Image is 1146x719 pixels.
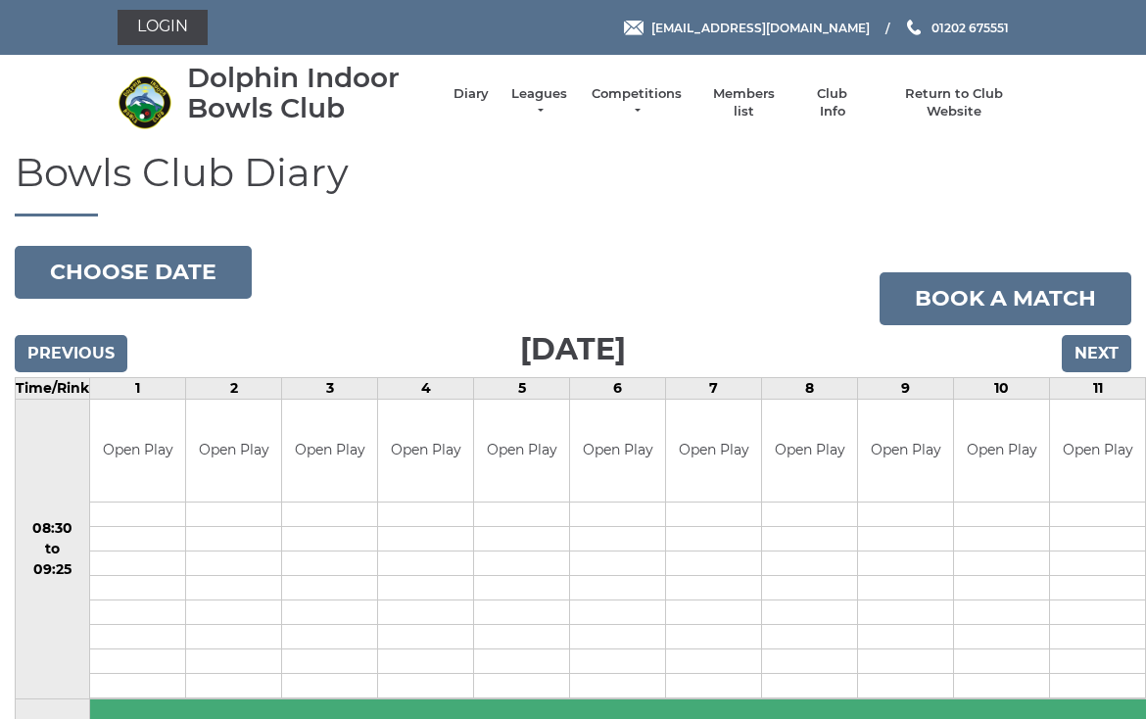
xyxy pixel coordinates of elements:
td: 08:30 to 09:25 [16,399,90,699]
td: 6 [570,377,666,399]
a: Phone us 01202 675551 [904,19,1009,37]
span: [EMAIL_ADDRESS][DOMAIN_NAME] [651,20,870,34]
td: Open Play [90,400,185,503]
a: Return to Club Website [881,85,1028,120]
img: Email [624,21,644,35]
input: Previous [15,335,127,372]
h1: Bowls Club Diary [15,151,1131,216]
td: Open Play [378,400,473,503]
div: Dolphin Indoor Bowls Club [187,63,434,123]
a: Leagues [508,85,570,120]
td: 3 [282,377,378,399]
td: 4 [378,377,474,399]
td: Open Play [186,400,281,503]
td: Open Play [762,400,857,503]
td: Time/Rink [16,377,90,399]
button: Choose date [15,246,252,299]
td: 11 [1050,377,1146,399]
img: Phone us [907,20,921,35]
td: 8 [762,377,858,399]
td: 5 [474,377,570,399]
td: Open Play [474,400,569,503]
td: Open Play [858,400,953,503]
a: Members list [702,85,784,120]
td: Open Play [666,400,761,503]
a: Competitions [590,85,684,120]
td: Open Play [954,400,1049,503]
td: 7 [666,377,762,399]
span: 01202 675551 [931,20,1009,34]
a: Diary [454,85,489,103]
input: Next [1062,335,1131,372]
td: 10 [954,377,1050,399]
td: 2 [186,377,282,399]
td: Open Play [1050,400,1145,503]
td: 1 [90,377,186,399]
img: Dolphin Indoor Bowls Club [118,75,171,129]
a: Book a match [880,272,1131,325]
td: 9 [858,377,954,399]
a: Email [EMAIL_ADDRESS][DOMAIN_NAME] [624,19,870,37]
a: Club Info [804,85,861,120]
a: Login [118,10,208,45]
td: Open Play [282,400,377,503]
td: Open Play [570,400,665,503]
